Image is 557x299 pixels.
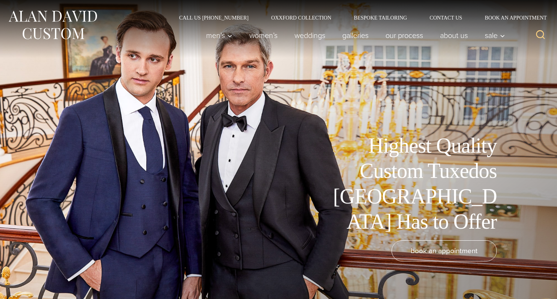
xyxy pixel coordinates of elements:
span: book an appointment [411,245,478,256]
span: Men’s [206,32,232,39]
a: Book an Appointment [474,15,549,20]
a: Galleries [334,28,377,43]
a: About Us [432,28,477,43]
a: Bespoke Tailoring [343,15,418,20]
a: Call Us [PHONE_NUMBER] [168,15,260,20]
a: Contact Us [418,15,474,20]
span: Sale [485,32,505,39]
nav: Primary Navigation [198,28,509,43]
h1: Highest Quality Custom Tuxedos [GEOGRAPHIC_DATA] Has to Offer [328,133,497,234]
a: book an appointment [392,240,497,261]
img: Alan David Custom [8,8,98,42]
a: Women’s [241,28,286,43]
a: Our Process [377,28,432,43]
a: weddings [286,28,334,43]
button: View Search Form [531,26,549,44]
nav: Secondary Navigation [168,15,549,20]
a: Oxxford Collection [260,15,343,20]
